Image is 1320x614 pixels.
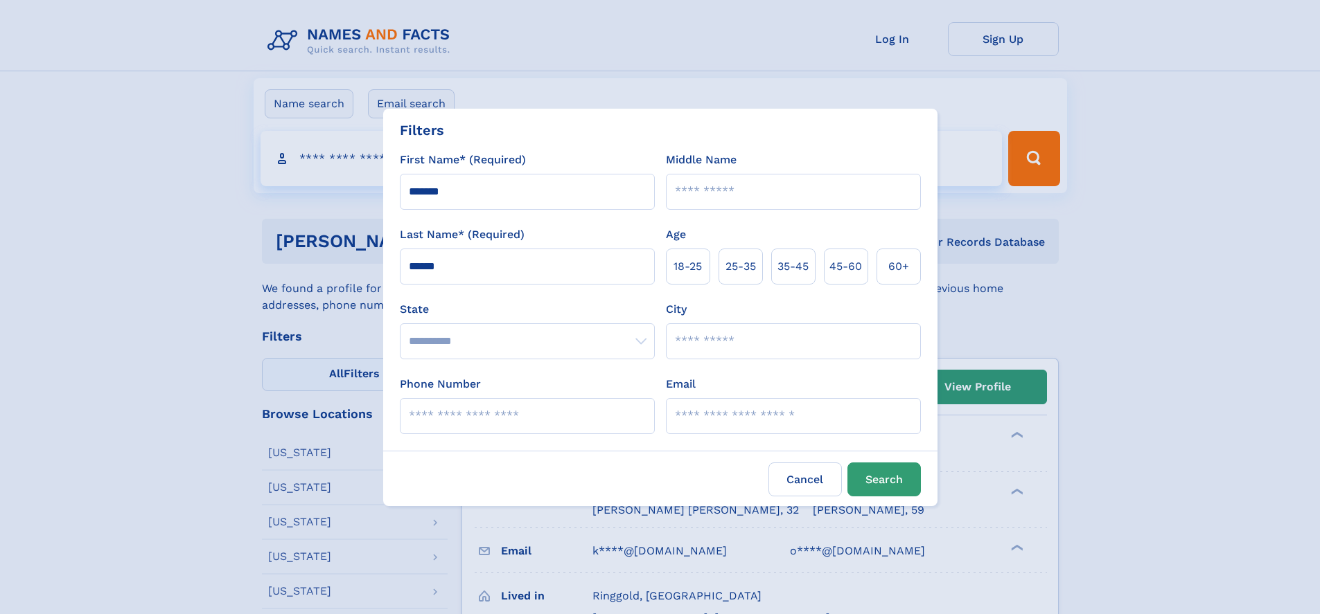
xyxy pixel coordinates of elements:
[674,258,702,275] span: 18‑25
[400,226,525,243] label: Last Name* (Required)
[400,301,655,318] label: State
[666,376,696,392] label: Email
[400,376,481,392] label: Phone Number
[666,152,737,168] label: Middle Name
[777,258,809,275] span: 35‑45
[829,258,862,275] span: 45‑60
[768,462,842,496] label: Cancel
[400,152,526,168] label: First Name* (Required)
[666,226,686,243] label: Age
[888,258,909,275] span: 60+
[847,462,921,496] button: Search
[725,258,756,275] span: 25‑35
[400,120,444,141] div: Filters
[666,301,687,318] label: City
